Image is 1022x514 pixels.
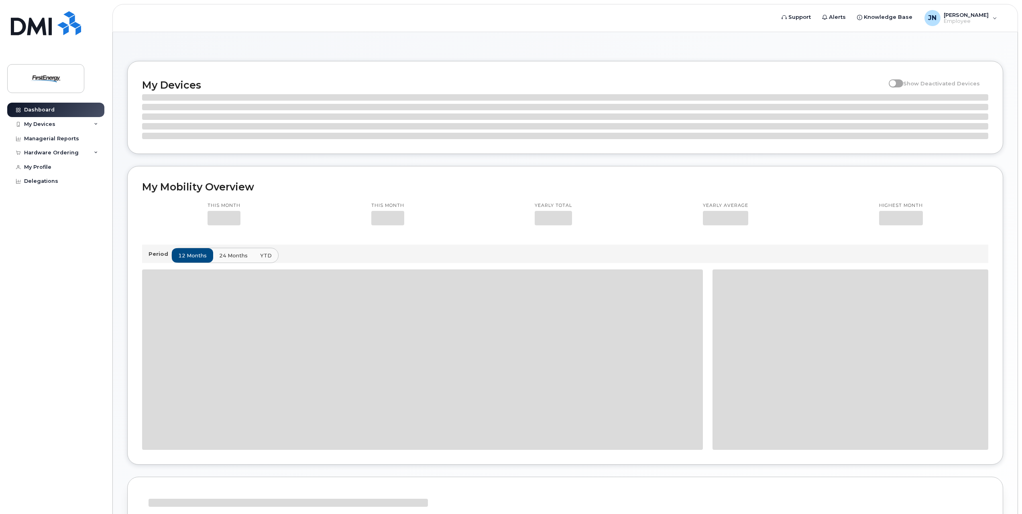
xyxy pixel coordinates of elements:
[142,181,988,193] h2: My Mobility Overview
[889,76,895,82] input: Show Deactivated Devices
[208,202,240,209] p: This month
[703,202,748,209] p: Yearly average
[219,252,248,259] span: 24 months
[142,79,885,91] h2: My Devices
[903,80,980,87] span: Show Deactivated Devices
[879,202,923,209] p: Highest month
[535,202,572,209] p: Yearly total
[371,202,404,209] p: This month
[260,252,272,259] span: YTD
[149,250,171,258] p: Period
